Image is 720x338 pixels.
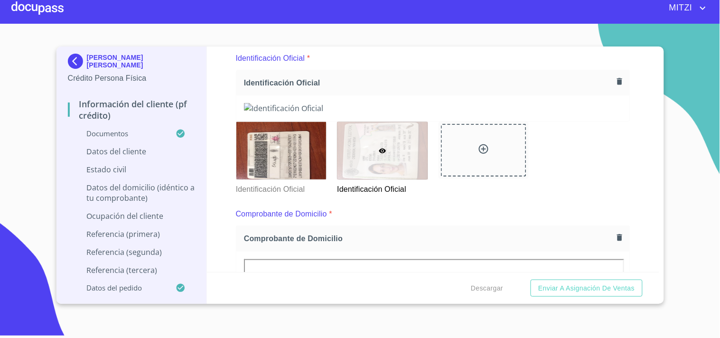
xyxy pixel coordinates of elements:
p: Referencia (segunda) [68,247,196,257]
p: Datos del pedido [68,283,176,292]
p: Estado Civil [68,164,196,175]
p: [PERSON_NAME] [PERSON_NAME] [87,54,196,69]
p: Ocupación del Cliente [68,211,196,221]
img: Identificación Oficial [244,103,622,113]
button: Enviar a Asignación de Ventas [531,280,642,297]
span: Identificación Oficial [244,78,613,88]
p: Comprobante de Domicilio [236,208,327,220]
button: Descargar [467,280,507,297]
img: Docupass spot blue [68,54,87,69]
p: Documentos [68,129,176,138]
img: Identificación Oficial [236,122,327,179]
p: Identificación Oficial [236,53,305,64]
span: Descargar [471,282,503,294]
span: Comprobante de Domicilio [244,234,613,244]
span: Enviar a Asignación de Ventas [538,282,635,294]
p: Referencia (primera) [68,229,196,239]
button: account of current user [662,0,709,16]
p: Información del cliente (PF crédito) [68,98,196,121]
p: Crédito Persona Física [68,73,196,84]
span: MITZI [662,0,697,16]
p: Identificación Oficial [337,180,427,195]
p: Datos del domicilio (idéntico a tu comprobante) [68,182,196,203]
p: Identificación Oficial [236,180,326,195]
p: Referencia (tercera) [68,265,196,275]
p: Datos del cliente [68,146,196,157]
div: [PERSON_NAME] [PERSON_NAME] [68,54,196,73]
